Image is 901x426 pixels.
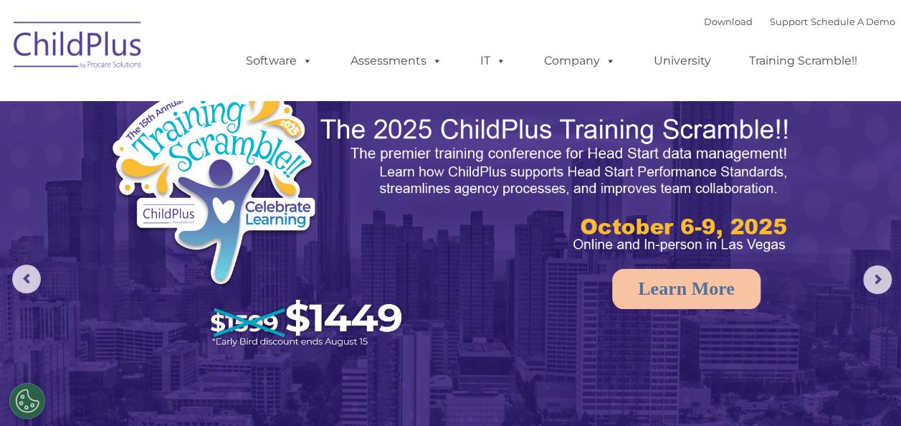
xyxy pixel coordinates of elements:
img: ChildPlus by Procare Solutions [6,11,150,83]
a: Software [232,47,327,75]
a: Schedule A Demo [811,16,895,27]
span: Last name [199,95,243,105]
iframe: Chat Widget [829,357,901,426]
a: Download [704,16,753,27]
font: | [704,16,895,27]
span: Phone number [199,153,260,164]
a: Training Scramble!! [735,47,872,75]
a: Company [530,47,630,75]
button: Cookies Settings [9,383,45,419]
a: University [639,47,725,75]
a: IT [466,47,520,75]
a: Support [770,16,808,27]
a: Assessments [336,47,457,75]
a: Learn More [612,269,761,309]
